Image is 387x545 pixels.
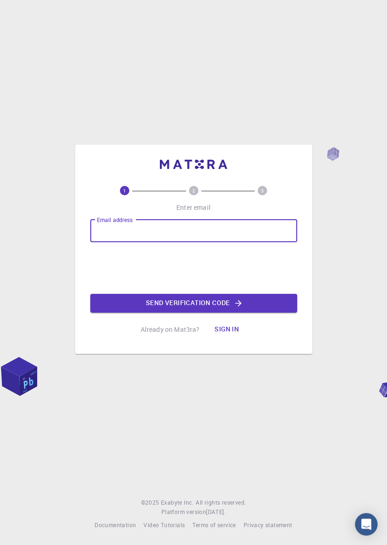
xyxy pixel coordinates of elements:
a: Privacy statement [244,521,292,530]
label: Email address [97,216,133,224]
a: Video Tutorials [143,521,185,530]
span: Terms of service [192,521,236,529]
a: Documentation [95,521,136,530]
a: Exabyte Inc. [161,498,194,507]
text: 2 [192,187,195,194]
span: [DATE] . [206,508,226,515]
div: Open Intercom Messenger [355,513,378,536]
span: © 2025 [141,498,161,507]
button: Send verification code [90,294,297,313]
span: Documentation [95,521,136,529]
span: Privacy statement [244,521,292,529]
p: Enter email [176,203,211,212]
span: Video Tutorials [143,521,185,529]
button: Sign in [207,320,246,339]
text: 3 [261,187,264,194]
span: Exabyte Inc. [161,499,194,506]
span: Platform version [161,507,206,517]
text: 1 [123,187,126,194]
span: All rights reserved. [196,498,246,507]
iframe: reCAPTCHA [122,250,265,286]
a: [DATE]. [206,507,226,517]
p: Already on Mat3ra? [141,325,200,334]
a: Terms of service [192,521,236,530]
